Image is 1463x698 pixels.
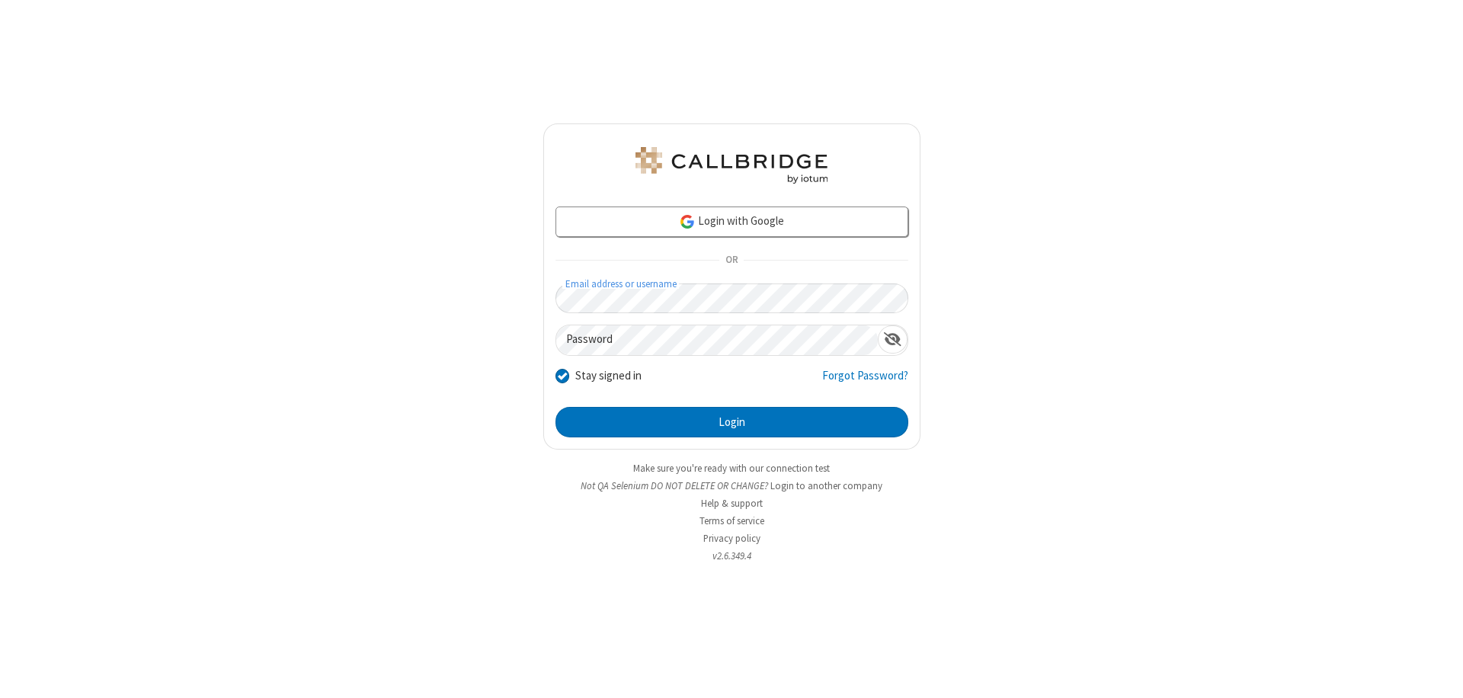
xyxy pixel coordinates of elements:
li: v2.6.349.4 [543,549,920,563]
img: google-icon.png [679,213,696,230]
a: Help & support [701,497,763,510]
label: Stay signed in [575,367,642,385]
a: Login with Google [555,207,908,237]
div: Show password [878,325,908,354]
button: Login [555,407,908,437]
span: OR [719,250,744,271]
input: Email address or username [555,283,908,313]
a: Privacy policy [703,532,760,545]
a: Terms of service [699,514,764,527]
a: Forgot Password? [822,367,908,396]
button: Login to another company [770,479,882,493]
li: Not QA Selenium DO NOT DELETE OR CHANGE? [543,479,920,493]
img: QA Selenium DO NOT DELETE OR CHANGE [632,147,831,184]
a: Make sure you're ready with our connection test [633,462,830,475]
input: Password [556,325,878,355]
